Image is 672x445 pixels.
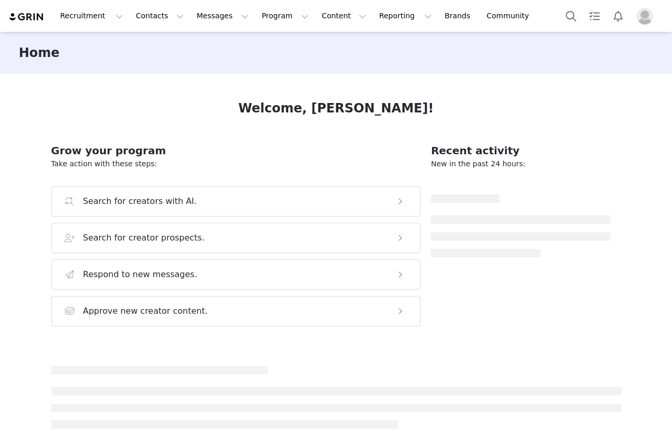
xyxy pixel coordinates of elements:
[238,99,434,118] h1: Welcome, [PERSON_NAME]!
[51,259,421,290] button: Respond to new messages.
[83,195,197,208] h3: Search for creators with AI.
[438,4,480,28] a: Brands
[83,232,205,244] h3: Search for creator prospects.
[51,186,421,216] button: Search for creators with AI.
[373,4,438,28] button: Reporting
[8,12,45,22] img: grin logo
[51,158,421,169] p: Take action with these steps:
[51,296,421,326] button: Approve new creator content.
[130,4,190,28] button: Contacts
[431,143,610,158] h2: Recent activity
[190,4,255,28] button: Messages
[51,143,421,158] h2: Grow your program
[83,305,208,317] h3: Approve new creator content.
[481,4,540,28] a: Community
[630,8,664,25] button: Profile
[255,4,315,28] button: Program
[583,4,606,28] a: Tasks
[560,4,583,28] button: Search
[83,268,198,281] h3: Respond to new messages.
[54,4,129,28] button: Recruitment
[636,8,653,25] img: placeholder-profile.jpg
[315,4,372,28] button: Content
[431,158,610,169] p: New in the past 24 hours:
[19,43,60,62] h3: Home
[607,4,630,28] button: Notifications
[51,223,421,253] button: Search for creator prospects.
